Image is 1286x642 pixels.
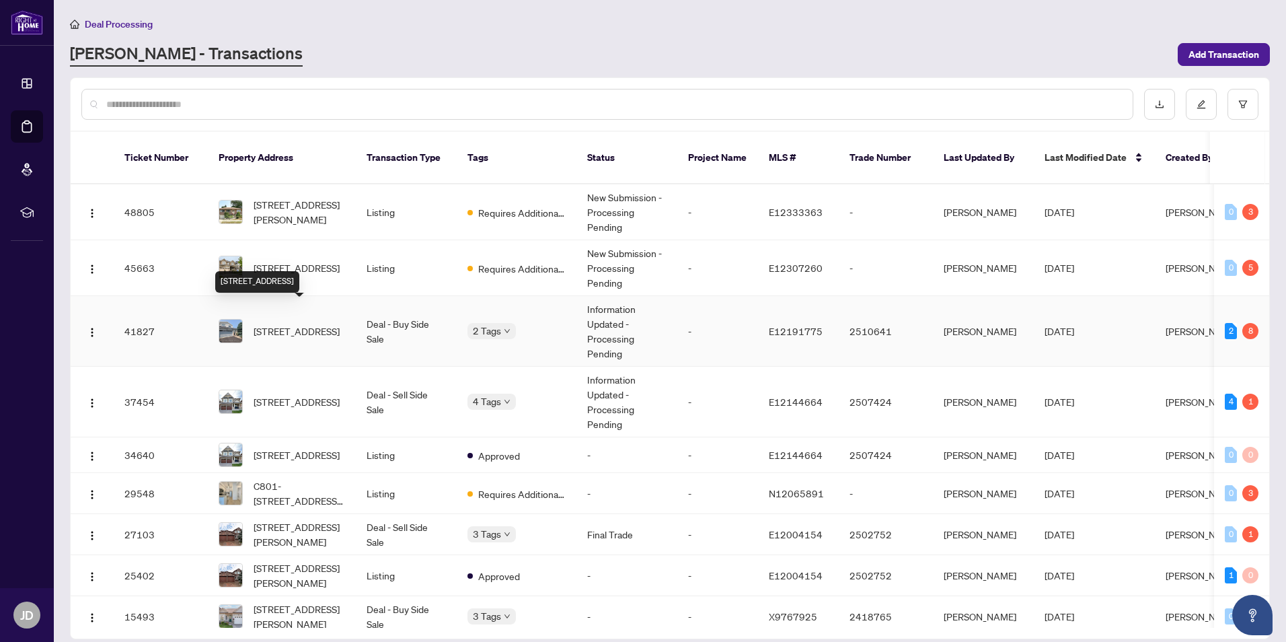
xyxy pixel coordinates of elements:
[1242,260,1258,276] div: 5
[1045,396,1074,408] span: [DATE]
[933,473,1034,514] td: [PERSON_NAME]
[356,473,457,514] td: Listing
[1045,610,1074,622] span: [DATE]
[576,296,677,367] td: Information Updated - Processing Pending
[1166,262,1238,274] span: [PERSON_NAME]
[1225,485,1237,501] div: 0
[1242,485,1258,501] div: 3
[254,394,340,409] span: [STREET_ADDRESS]
[87,398,98,408] img: Logo
[1155,132,1236,184] th: Created By
[81,257,103,279] button: Logo
[219,201,242,223] img: thumbnail-img
[1225,394,1237,410] div: 4
[87,571,98,582] img: Logo
[1238,100,1248,109] span: filter
[1225,204,1237,220] div: 0
[677,555,758,596] td: -
[1232,595,1273,635] button: Open asap
[356,296,457,367] td: Deal - Buy Side Sale
[769,262,823,274] span: E12307260
[1242,204,1258,220] div: 3
[769,325,823,337] span: E12191775
[114,514,208,555] td: 27103
[81,524,103,545] button: Logo
[81,565,103,586] button: Logo
[473,323,501,338] span: 2 Tags
[1144,89,1175,120] button: download
[219,390,242,413] img: thumbnail-img
[1242,323,1258,339] div: 8
[1166,610,1238,622] span: [PERSON_NAME]
[1225,526,1237,542] div: 0
[1166,325,1238,337] span: [PERSON_NAME]
[677,296,758,367] td: -
[504,328,510,334] span: down
[1034,132,1155,184] th: Last Modified Date
[839,555,933,596] td: 2502752
[114,240,208,296] td: 45663
[769,528,823,540] span: E12004154
[1045,206,1074,218] span: [DATE]
[356,514,457,555] td: Deal - Sell Side Sale
[576,514,677,555] td: Final Trade
[114,296,208,367] td: 41827
[1045,528,1074,540] span: [DATE]
[87,264,98,275] img: Logo
[839,367,933,437] td: 2507424
[1225,608,1237,625] div: 0
[839,132,933,184] th: Trade Number
[933,367,1034,437] td: [PERSON_NAME]
[576,132,677,184] th: Status
[473,394,501,409] span: 4 Tags
[504,613,510,620] span: down
[504,398,510,405] span: down
[1045,150,1127,165] span: Last Modified Date
[219,256,242,279] img: thumbnail-img
[356,132,457,184] th: Transaction Type
[677,596,758,637] td: -
[356,596,457,637] td: Deal - Buy Side Sale
[478,569,520,583] span: Approved
[457,132,576,184] th: Tags
[1178,43,1270,66] button: Add Transaction
[81,444,103,466] button: Logo
[219,523,242,546] img: thumbnail-img
[769,610,817,622] span: X9767925
[1166,528,1238,540] span: [PERSON_NAME]
[81,606,103,627] button: Logo
[478,448,520,463] span: Approved
[1045,325,1074,337] span: [DATE]
[758,132,839,184] th: MLS #
[839,473,933,514] td: -
[1166,206,1238,218] span: [PERSON_NAME]
[576,367,677,437] td: Information Updated - Processing Pending
[254,324,340,338] span: [STREET_ADDRESS]
[933,596,1034,637] td: [PERSON_NAME]
[1045,262,1074,274] span: [DATE]
[1242,526,1258,542] div: 1
[219,443,242,466] img: thumbnail-img
[87,451,98,462] img: Logo
[254,197,345,227] span: [STREET_ADDRESS][PERSON_NAME]
[839,240,933,296] td: -
[219,564,242,587] img: thumbnail-img
[1166,449,1238,461] span: [PERSON_NAME]
[769,396,823,408] span: E12144664
[356,367,457,437] td: Deal - Sell Side Sale
[933,514,1034,555] td: [PERSON_NAME]
[1166,396,1238,408] span: [PERSON_NAME]
[769,569,823,581] span: E12004154
[839,437,933,473] td: 2507424
[1045,569,1074,581] span: [DATE]
[1155,100,1164,109] span: download
[81,391,103,413] button: Logo
[254,520,345,549] span: [STREET_ADDRESS][PERSON_NAME]
[1242,567,1258,583] div: 0
[87,208,98,219] img: Logo
[1045,487,1074,499] span: [DATE]
[215,271,299,293] div: [STREET_ADDRESS]
[81,201,103,223] button: Logo
[219,605,242,628] img: thumbnail-img
[87,612,98,623] img: Logo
